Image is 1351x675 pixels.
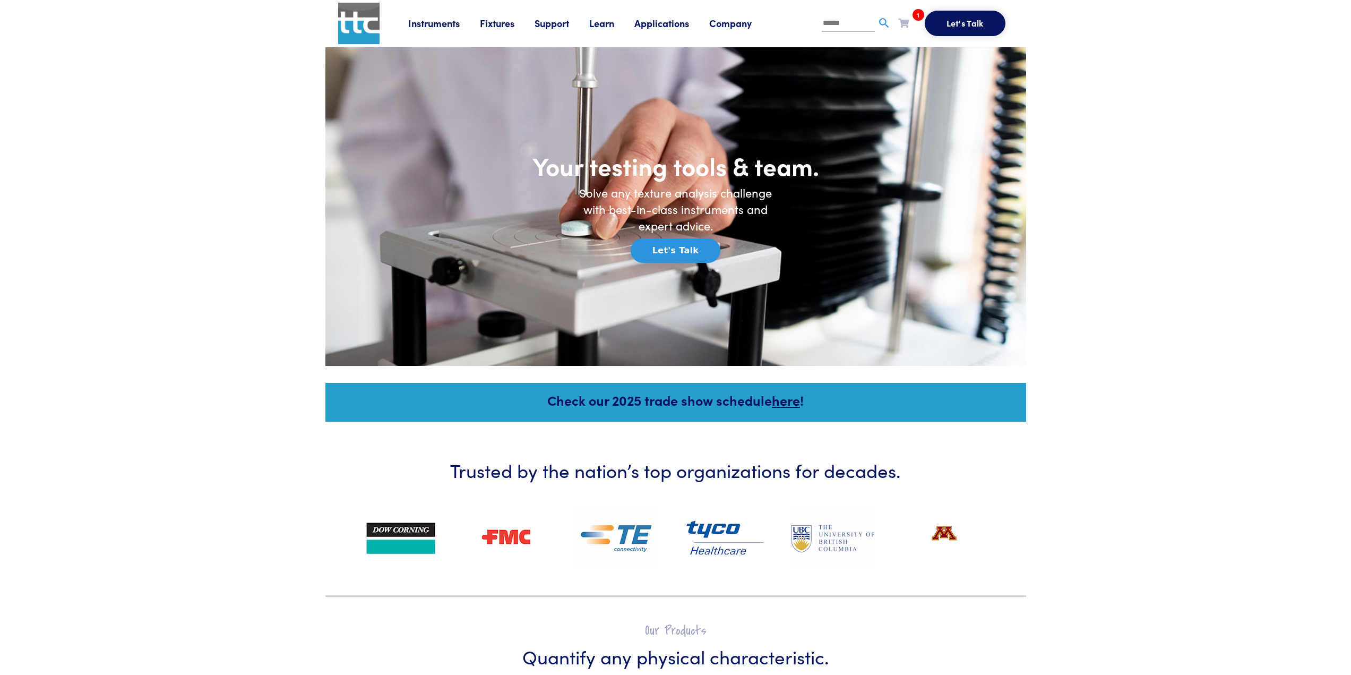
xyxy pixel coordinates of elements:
[790,506,875,570] img: university-of-british-columbia.gif
[340,391,1012,409] h5: Check our 2025 trade show schedule !
[357,643,994,669] h3: Quantify any physical characteristic.
[466,506,550,570] img: fmc.gif
[589,16,634,30] a: Learn
[332,422,1020,597] a: Trusted by the nation’s top organizations for decades.
[338,3,380,44] img: ttc_logo_1x1_v1.0.png
[898,16,909,29] a: 1
[463,150,888,181] h1: Your testing tools & team.
[899,506,984,570] img: university_of_minnesota.gif
[772,391,800,409] a: here
[631,238,720,263] button: Let's Talk
[574,506,659,570] img: te-connectivity.gif
[535,16,589,30] a: Support
[357,457,994,483] h3: Trusted by the nation’s top organizations for decades.
[925,11,1005,36] button: Let's Talk
[709,16,772,30] a: Company
[682,506,767,570] img: tyco.gif
[408,16,480,30] a: Instruments
[480,16,535,30] a: Fixtures
[634,16,709,30] a: Applications
[913,9,924,21] span: 1
[570,185,782,234] h6: Solve any texture analysis challenge with best-in-class instruments and expert advice.
[357,506,442,570] img: dow_corning.gif
[357,622,994,639] h2: Our Products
